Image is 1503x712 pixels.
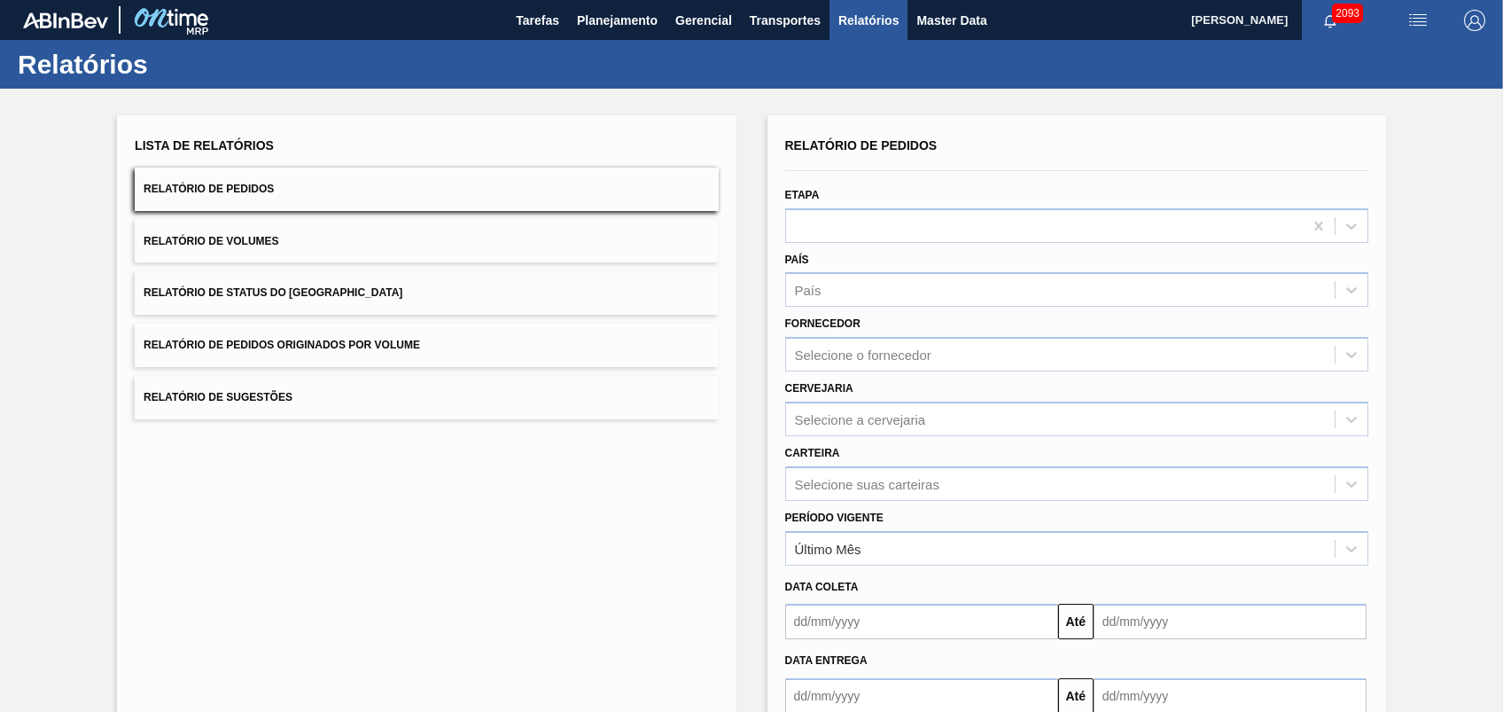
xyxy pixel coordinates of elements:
img: Logout [1464,10,1485,31]
img: userActions [1407,10,1429,31]
span: Data coleta [785,581,859,593]
img: TNhmsLtSVTkK8tSr43FrP2fwEKptu5GPRR3wAAAABJRU5ErkJggg== [23,12,108,28]
span: Planejamento [577,10,658,31]
div: Selecione o fornecedor [795,348,931,363]
label: Carteira [785,447,840,459]
span: Transportes [750,10,821,31]
button: Relatório de Status do [GEOGRAPHIC_DATA] [135,271,718,315]
button: Relatório de Volumes [135,220,718,263]
label: Período Vigente [785,512,884,524]
div: Último Mês [795,541,861,556]
span: Relatório de Pedidos [144,183,274,195]
h1: Relatórios [18,54,332,74]
label: Fornecedor [785,317,861,330]
span: Relatórios [838,10,899,31]
input: dd/mm/yyyy [785,604,1058,639]
span: Relatório de Sugestões [144,391,292,403]
label: Cervejaria [785,382,853,395]
span: Relatório de Pedidos Originados por Volume [144,339,420,351]
div: País [795,283,822,298]
span: 2093 [1332,4,1363,23]
div: Selecione suas carteiras [795,476,939,491]
span: Lista de Relatórios [135,138,274,153]
input: dd/mm/yyyy [1094,604,1367,639]
button: Notificações [1302,8,1359,33]
label: País [785,254,809,266]
span: Tarefas [516,10,559,31]
button: Relatório de Pedidos Originados por Volume [135,324,718,367]
button: Relatório de Pedidos [135,168,718,211]
span: Master Data [916,10,986,31]
span: Data entrega [785,654,868,667]
button: Até [1058,604,1094,639]
label: Etapa [785,189,820,201]
span: Relatório de Status do [GEOGRAPHIC_DATA] [144,286,402,299]
span: Relatório de Pedidos [785,138,938,153]
span: Gerencial [675,10,732,31]
button: Relatório de Sugestões [135,376,718,419]
span: Relatório de Volumes [144,235,278,247]
div: Selecione a cervejaria [795,411,926,426]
